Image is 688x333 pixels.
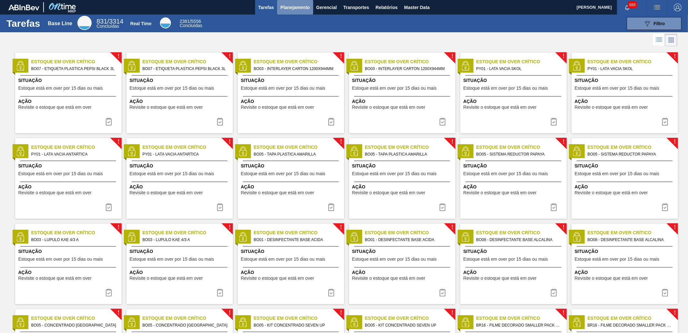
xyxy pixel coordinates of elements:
[476,144,567,151] span: Estoque em Over Crítico
[653,34,665,46] div: Visão em Lista
[101,286,116,299] button: icon-task complete
[546,286,562,299] div: Completar tarefa: 29900110
[241,105,314,110] span: Revisite o estoque que está em over
[324,201,339,214] button: icon-task complete
[575,77,676,84] span: Situação
[546,201,562,214] button: icon-task complete
[572,146,582,156] img: status
[216,203,224,211] img: icon-task complete
[238,232,248,242] img: status
[241,77,343,84] span: Situação
[18,163,120,169] span: Situação
[96,24,119,29] span: Concluídas
[352,77,454,84] span: Situação
[229,310,231,315] span: !
[550,118,558,126] img: icon-task complete
[127,232,136,242] img: status
[6,20,40,27] h1: Tarefas
[238,318,248,327] img: status
[661,118,669,126] img: icon-task complete
[143,315,233,322] span: Estoque em Over Crítico
[628,1,637,8] span: 688
[340,139,342,144] span: !
[476,151,562,158] span: BO05 - SISTEMA REDUCTOR PAPAYA
[324,201,339,214] div: Completar tarefa: 29900105
[238,146,248,156] img: status
[627,17,682,30] button: Filtro
[435,286,450,299] button: icon-task complete
[160,17,171,28] div: Real Time
[212,201,228,214] div: Completar tarefa: 29900104
[254,65,339,72] span: BO03 - INTERLAYER CARTON 1200X944MM
[464,105,537,110] span: Revisite o estoque que está em over
[476,229,567,236] span: Estoque em Over Crítico
[674,54,676,59] span: !
[617,3,638,12] button: Notificações
[229,54,231,59] span: !
[439,118,446,126] img: icon-task complete
[674,139,676,144] span: !
[254,322,339,329] span: BO05 - KIT CONCENTRADO SEVEN UP
[101,115,116,128] button: icon-task complete
[464,190,537,195] span: Revisite o estoque que está em over
[127,146,136,156] img: status
[31,151,116,158] span: PY01 - LATA VACIA ANTARTICA
[563,310,564,315] span: !
[476,236,562,243] span: BO08 - DESINFECTANTE BASE ALCALINA
[464,163,565,169] span: Situação
[105,118,113,126] img: icon-task complete
[546,286,562,299] button: icon-task complete
[451,139,453,144] span: !
[96,19,123,28] div: Base Line
[241,184,343,190] span: Ação
[238,61,248,71] img: status
[352,163,454,169] span: Situação
[563,139,564,144] span: !
[435,115,450,128] div: Completar tarefa: 29900102
[241,171,325,176] span: Estoque está em over por 15 dias ou mais
[352,184,454,190] span: Ação
[352,257,437,262] span: Estoque está em over por 15 dias ou mais
[352,98,454,105] span: Ação
[280,4,310,11] span: Planejamento
[661,289,669,297] img: icon-task complete
[130,248,231,255] span: Situação
[130,98,231,105] span: Ação
[340,310,342,315] span: !
[464,269,565,276] span: Ação
[324,115,339,128] div: Completar tarefa: 29900102
[130,77,231,84] span: Situação
[352,86,437,91] span: Estoque está em over por 15 dias ou mais
[31,236,116,243] span: BO03 - LUPULO KAE 4/3 A
[130,269,231,276] span: Ação
[665,34,677,46] div: Visão em Cards
[349,61,359,71] img: status
[352,171,437,176] span: Estoque está em over por 15 dias ou mais
[451,310,453,315] span: !
[550,203,558,211] img: icon-task complete
[575,98,676,105] span: Ação
[241,86,325,91] span: Estoque está em over por 15 dias ou mais
[461,232,470,242] img: status
[212,115,228,128] div: Completar tarefa: 29900101
[130,171,214,176] span: Estoque está em over por 15 dias ou mais
[476,315,567,322] span: Estoque em Over Crítico
[143,229,233,236] span: Estoque em Over Crítico
[117,54,119,59] span: !
[375,4,397,11] span: Relatórios
[127,61,136,71] img: status
[352,190,425,195] span: Revisite o estoque que está em over
[464,184,565,190] span: Ação
[464,171,548,176] span: Estoque está em over por 15 dias ou mais
[657,286,673,299] button: icon-task complete
[143,322,228,329] span: BO05 - CONCENTRADO TORONJA ORIENTAL
[241,248,343,255] span: Situação
[31,229,122,236] span: Estoque em Over Crítico
[435,115,450,128] button: icon-task complete
[575,276,648,281] span: Revisite o estoque que está em over
[327,203,335,211] img: icon-task complete
[254,144,344,151] span: Estoque em Over Crítico
[365,65,450,72] span: BO03 - INTERLAYER CARTON 1200X944MM
[575,184,676,190] span: Ação
[130,86,214,91] span: Estoque está em over por 15 dias ou mais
